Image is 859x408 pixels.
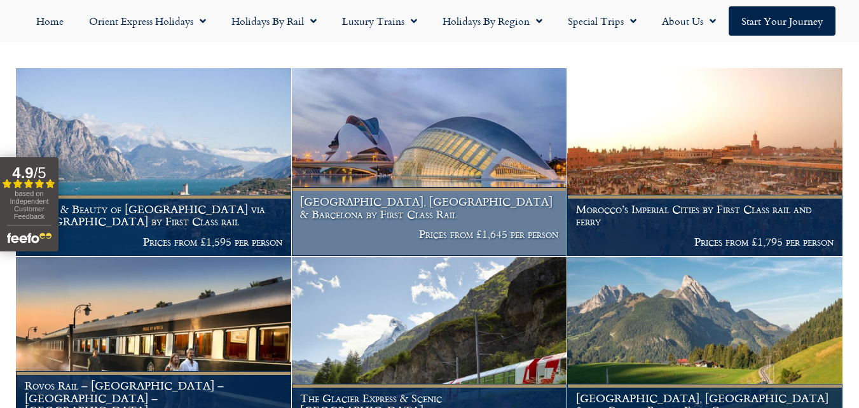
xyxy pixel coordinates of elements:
[16,68,292,257] a: Charm & Beauty of [GEOGRAPHIC_DATA] via [GEOGRAPHIC_DATA] by First Class rail Prices from £1,595 ...
[300,228,558,241] p: Prices from £1,645 per person
[300,195,558,220] h1: [GEOGRAPHIC_DATA], [GEOGRAPHIC_DATA] & Barcelona by First Class Rail
[430,6,555,36] a: Holidays by Region
[6,6,853,36] nav: Menu
[329,6,430,36] a: Luxury Trains
[25,203,283,228] h1: Charm & Beauty of [GEOGRAPHIC_DATA] via [GEOGRAPHIC_DATA] by First Class rail
[76,6,219,36] a: Orient Express Holidays
[219,6,329,36] a: Holidays by Rail
[576,236,834,248] p: Prices from £1,795 per person
[24,6,76,36] a: Home
[555,6,649,36] a: Special Trips
[576,203,834,228] h1: Morocco’s Imperial Cities by First Class rail and ferry
[567,68,843,257] a: Morocco’s Imperial Cities by First Class rail and ferry Prices from £1,795 per person
[25,236,283,248] p: Prices from £1,595 per person
[729,6,835,36] a: Start your Journey
[649,6,729,36] a: About Us
[292,68,568,257] a: [GEOGRAPHIC_DATA], [GEOGRAPHIC_DATA] & Barcelona by First Class Rail Prices from £1,645 per person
